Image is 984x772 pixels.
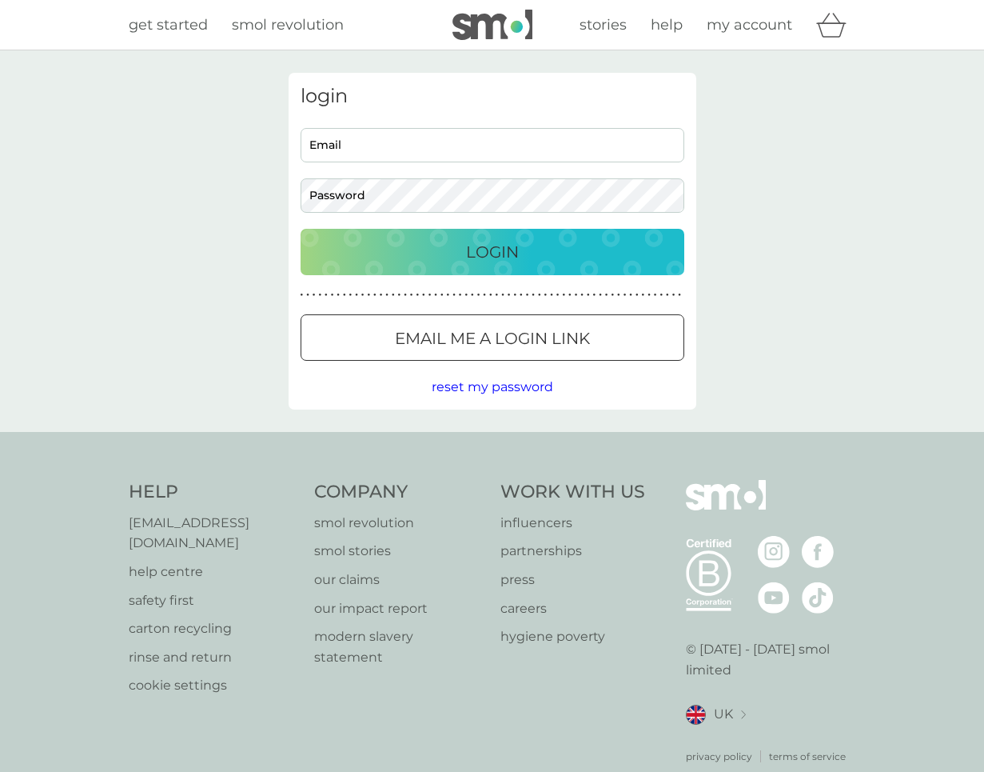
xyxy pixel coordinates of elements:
[459,291,462,299] p: ●
[532,291,535,299] p: ●
[428,291,432,299] p: ●
[550,291,553,299] p: ●
[802,582,834,614] img: visit the smol Tiktok page
[556,291,560,299] p: ●
[349,291,353,299] p: ●
[587,291,590,299] p: ●
[422,291,425,299] p: ●
[538,291,541,299] p: ●
[129,513,299,554] p: [EMAIL_ADDRESS][DOMAIN_NAME]
[314,513,484,534] a: smol revolution
[385,291,388,299] p: ●
[758,536,790,568] img: visit the smol Instagram page
[635,291,639,299] p: ●
[500,513,645,534] a: influencers
[129,618,299,639] a: carton recycling
[802,536,834,568] img: visit the smol Facebook page
[129,590,299,611] a: safety first
[707,16,792,34] span: my account
[489,291,492,299] p: ●
[647,291,651,299] p: ●
[605,291,608,299] p: ●
[678,291,681,299] p: ●
[741,710,746,719] img: select a new location
[343,291,346,299] p: ●
[580,16,627,34] span: stories
[314,626,484,667] a: modern slavery statement
[513,291,516,299] p: ●
[816,9,856,41] div: basket
[544,291,548,299] p: ●
[392,291,395,299] p: ●
[500,598,645,619] p: careers
[651,14,683,37] a: help
[410,291,413,299] p: ●
[500,570,645,590] a: press
[355,291,358,299] p: ●
[373,291,376,299] p: ●
[232,14,344,37] a: smol revolution
[508,291,511,299] p: ●
[129,480,299,505] h4: Help
[129,675,299,696] a: cookie settings
[434,291,437,299] p: ●
[361,291,365,299] p: ●
[520,291,523,299] p: ●
[629,291,632,299] p: ●
[500,480,645,505] h4: Work With Us
[395,326,590,351] p: Email me a login link
[686,480,766,534] img: smol
[432,377,553,398] button: reset my password
[611,291,614,299] p: ●
[337,291,340,299] p: ●
[642,291,645,299] p: ●
[404,291,407,299] p: ●
[686,639,856,680] p: © [DATE] - [DATE] smol limited
[314,480,484,505] h4: Company
[301,85,684,108] h3: login
[686,705,706,725] img: UK flag
[301,229,684,275] button: Login
[617,291,620,299] p: ●
[686,749,752,764] p: privacy policy
[331,291,334,299] p: ●
[380,291,383,299] p: ●
[500,626,645,647] a: hygiene poverty
[367,291,370,299] p: ●
[452,291,456,299] p: ●
[466,239,519,265] p: Login
[672,291,675,299] p: ●
[440,291,444,299] p: ●
[314,541,484,562] a: smol stories
[501,291,504,299] p: ●
[580,291,584,299] p: ●
[651,16,683,34] span: help
[325,291,328,299] p: ●
[666,291,669,299] p: ●
[477,291,480,299] p: ●
[129,14,208,37] a: get started
[623,291,627,299] p: ●
[471,291,474,299] p: ●
[464,291,468,299] p: ●
[496,291,499,299] p: ●
[301,291,304,299] p: ●
[526,291,529,299] p: ●
[575,291,578,299] p: ●
[232,16,344,34] span: smol revolution
[447,291,450,299] p: ●
[599,291,602,299] p: ●
[769,749,846,764] a: terms of service
[129,16,208,34] span: get started
[129,647,299,668] a: rinse and return
[580,14,627,37] a: stories
[129,562,299,582] a: help centre
[500,541,645,562] a: partnerships
[659,291,663,299] p: ●
[313,291,316,299] p: ●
